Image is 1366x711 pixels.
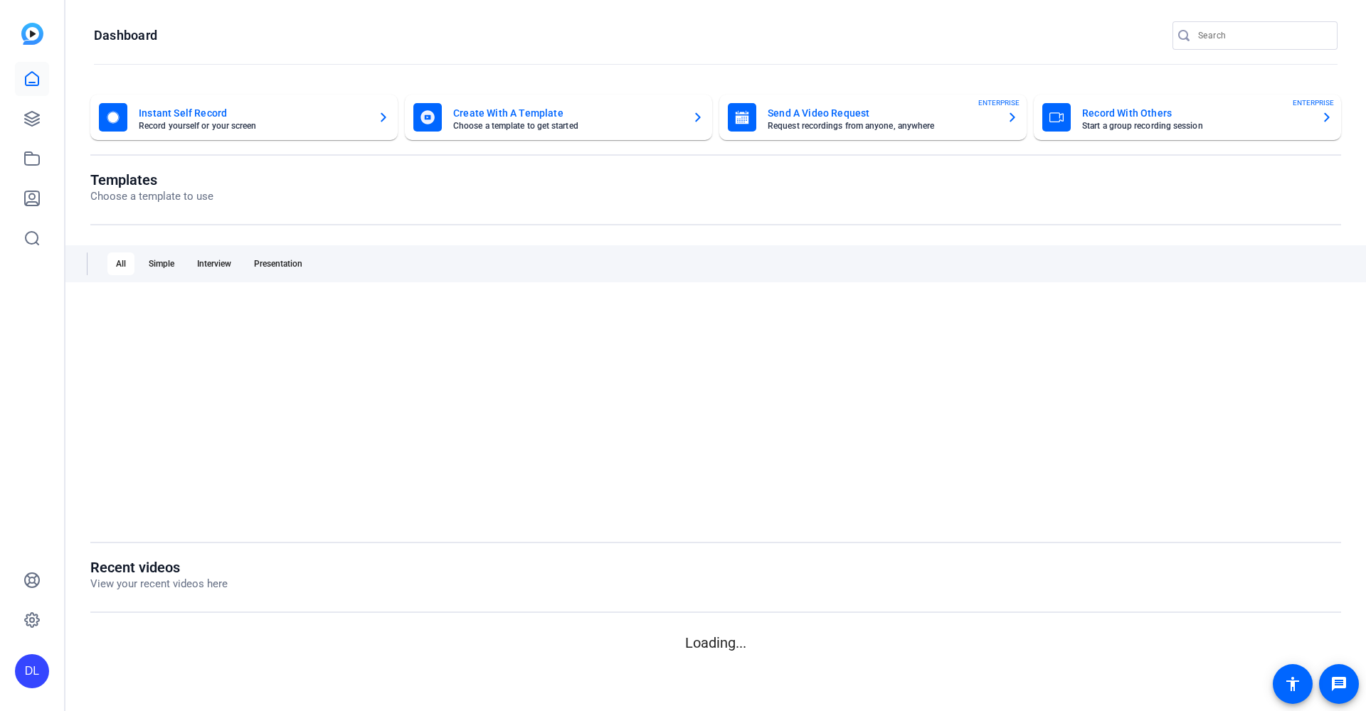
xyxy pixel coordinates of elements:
[768,105,995,122] mat-card-title: Send A Video Request
[978,97,1020,108] span: ENTERPRISE
[453,105,681,122] mat-card-title: Create With A Template
[453,122,681,130] mat-card-subtitle: Choose a template to get started
[107,252,134,275] div: All
[90,559,228,576] h1: Recent videos
[1293,97,1334,108] span: ENTERPRISE
[405,95,712,140] button: Create With A TemplateChoose a template to get started
[140,252,183,275] div: Simple
[719,95,1027,140] button: Send A Video RequestRequest recordings from anyone, anywhereENTERPRISE
[1082,105,1310,122] mat-card-title: Record With Others
[189,252,240,275] div: Interview
[1284,675,1301,693] mat-icon: accessibility
[1034,95,1341,140] button: Record With OthersStart a group recording sessionENTERPRISE
[1330,675,1348,693] mat-icon: message
[768,122,995,130] mat-card-subtitle: Request recordings from anyone, anywhere
[139,122,366,130] mat-card-subtitle: Record yourself or your screen
[15,654,49,688] div: DL
[90,171,213,188] h1: Templates
[21,23,43,45] img: blue-gradient.svg
[1198,27,1326,44] input: Search
[90,576,228,592] p: View your recent videos here
[90,188,213,205] p: Choose a template to use
[245,252,311,275] div: Presentation
[90,95,398,140] button: Instant Self RecordRecord yourself or your screen
[94,27,157,44] h1: Dashboard
[1082,122,1310,130] mat-card-subtitle: Start a group recording session
[90,632,1341,653] p: Loading...
[139,105,366,122] mat-card-title: Instant Self Record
